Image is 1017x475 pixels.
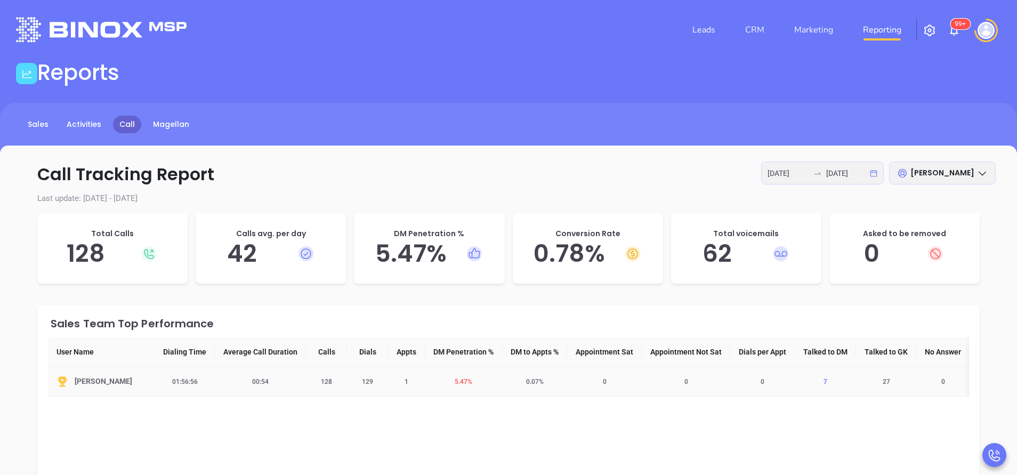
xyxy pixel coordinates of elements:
[856,337,916,367] th: Talked to GK
[910,167,974,178] span: [PERSON_NAME]
[398,378,415,385] span: 1
[113,116,141,133] a: Call
[523,239,652,268] h5: 0.78 %
[795,337,856,367] th: Talked to DM
[388,337,425,367] th: Appts
[790,19,837,41] a: Marketing
[813,169,822,178] span: to
[682,228,811,239] p: Total voicemails
[246,378,275,385] span: 00:54
[840,228,969,239] p: Asked to be removed
[21,162,996,187] p: Call Tracking Report
[730,337,795,367] th: Dials per Appt
[425,337,502,367] th: DM Penetration %
[57,376,68,388] img: Top-YuorZo0z.svg
[356,378,380,385] span: 129
[916,337,970,367] th: No Answer
[948,24,961,37] img: iconNotification
[51,318,969,329] div: Sales Team Top Performance
[741,19,769,41] a: CRM
[448,378,479,385] span: 5.47 %
[48,228,177,239] p: Total Calls
[817,378,834,385] span: 7
[306,337,347,367] th: Calls
[840,239,969,268] h5: 0
[60,116,108,133] a: Activities
[48,239,177,268] h5: 128
[678,378,695,385] span: 0
[502,337,567,367] th: DM to Appts %
[206,228,335,239] p: Calls avg. per day
[520,378,550,385] span: 0.07 %
[876,378,897,385] span: 27
[826,167,868,179] input: End date
[21,192,996,205] p: Last update: [DATE] - [DATE]
[37,60,119,85] h1: Reports
[215,337,306,367] th: Average Call Duration
[813,169,822,178] span: swap-right
[682,239,811,268] h5: 62
[523,228,652,239] p: Conversion Rate
[365,239,494,268] h5: 5.47 %
[642,337,730,367] th: Appointment Not Sat
[314,378,338,385] span: 128
[166,378,204,385] span: 01:56:56
[978,22,995,39] img: user
[688,19,720,41] a: Leads
[206,239,335,268] h5: 42
[147,116,196,133] a: Magellan
[75,375,132,388] span: [PERSON_NAME]
[754,378,771,385] span: 0
[48,337,155,367] th: User Name
[347,337,388,367] th: Dials
[16,17,187,42] img: logo
[596,378,613,385] span: 0
[567,337,642,367] th: Appointment Sat
[950,19,970,29] sup: 100
[935,378,951,385] span: 0
[859,19,906,41] a: Reporting
[21,116,55,133] a: Sales
[155,337,215,367] th: Dialing Time
[923,24,936,37] img: iconSetting
[365,228,494,239] p: DM Penetration %
[768,167,809,179] input: Start date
